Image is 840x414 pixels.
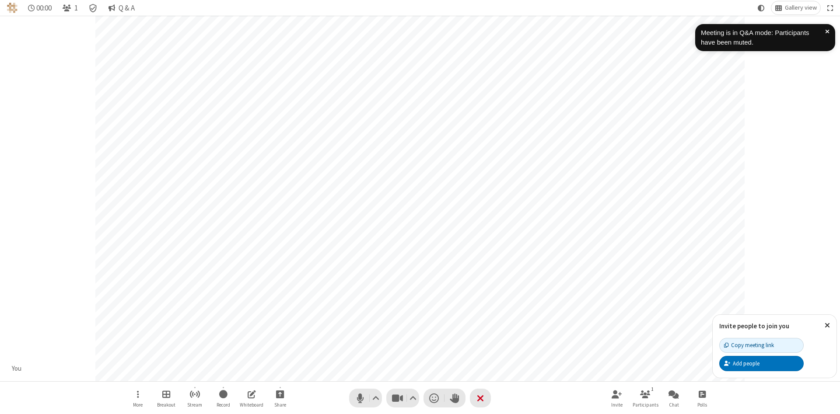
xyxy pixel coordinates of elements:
[785,4,817,11] span: Gallery view
[818,315,836,336] button: Close popover
[7,3,17,13] img: QA Selenium DO NOT DELETE OR CHANGE
[349,389,382,407] button: Mute (Alt+A)
[669,402,679,407] span: Chat
[724,341,774,349] div: Copy meeting link
[240,402,263,407] span: Whiteboard
[649,385,656,393] div: 1
[444,389,465,407] button: Raise hand
[182,386,208,411] button: Start streaming
[386,389,419,407] button: Stop video (Alt+V)
[274,402,286,407] span: Share
[125,386,151,411] button: Open menu
[210,386,236,411] button: Start recording
[632,386,658,411] button: Open participant list
[36,4,52,12] span: 00:00
[754,1,768,14] button: Using system theme
[370,389,382,407] button: Audio settings
[153,386,179,411] button: Manage Breakout Rooms
[719,338,804,353] button: Copy meeting link
[105,1,138,14] button: Q & A
[423,389,444,407] button: Send a reaction
[74,4,78,12] span: 1
[719,356,804,371] button: Add people
[719,322,789,330] label: Invite people to join you
[217,402,230,407] span: Record
[470,389,491,407] button: End or leave meeting
[701,28,825,48] div: Meeting is in Q&A mode: Participants have been muted.
[133,402,143,407] span: More
[689,386,715,411] button: Open poll
[771,1,820,14] button: Change layout
[661,386,687,411] button: Open chat
[187,402,202,407] span: Stream
[157,402,175,407] span: Breakout
[267,386,293,411] button: Start sharing
[611,402,623,407] span: Invite
[119,4,135,12] span: Q & A
[824,1,837,14] button: Fullscreen
[604,386,630,411] button: Invite participants (Alt+I)
[697,402,707,407] span: Polls
[24,1,56,14] div: Timer
[407,389,419,407] button: Video setting
[633,402,658,407] span: Participants
[59,1,81,14] button: Open participant list
[85,1,101,14] div: Meeting details Encryption enabled
[238,386,265,411] button: Open shared whiteboard
[9,364,25,374] div: You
